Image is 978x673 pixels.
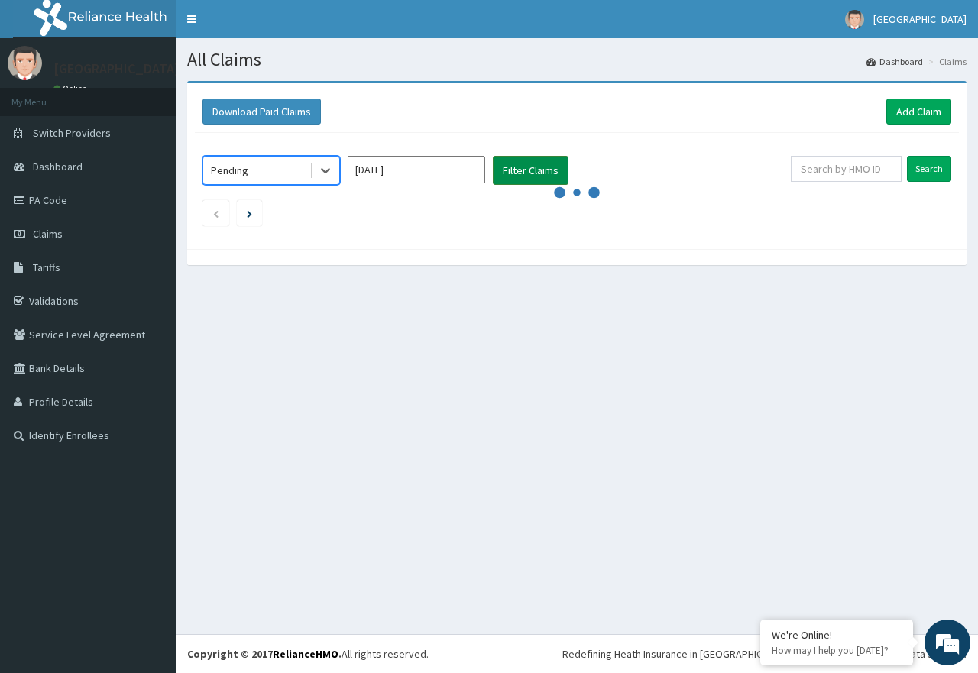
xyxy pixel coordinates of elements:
input: Search by HMO ID [791,156,902,182]
a: Online [53,83,90,94]
button: Filter Claims [493,156,568,185]
p: How may I help you today? [772,644,902,657]
svg: audio-loading [554,170,600,215]
span: Switch Providers [33,126,111,140]
button: Download Paid Claims [202,99,321,125]
a: RelianceHMO [273,647,338,661]
strong: Copyright © 2017 . [187,647,342,661]
div: Redefining Heath Insurance in [GEOGRAPHIC_DATA] using Telemedicine and Data Science! [562,646,967,662]
a: Dashboard [866,55,923,68]
a: Add Claim [886,99,951,125]
a: Next page [247,206,252,220]
h1: All Claims [187,50,967,70]
input: Select Month and Year [348,156,485,183]
img: User Image [8,46,42,80]
li: Claims [925,55,967,68]
span: Dashboard [33,160,83,173]
span: [GEOGRAPHIC_DATA] [873,12,967,26]
p: [GEOGRAPHIC_DATA] [53,62,180,76]
div: Pending [211,163,248,178]
a: Previous page [212,206,219,220]
span: Tariffs [33,260,60,274]
div: We're Online! [772,628,902,642]
img: User Image [845,10,864,29]
input: Search [907,156,951,182]
footer: All rights reserved. [176,634,978,673]
span: Claims [33,227,63,241]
